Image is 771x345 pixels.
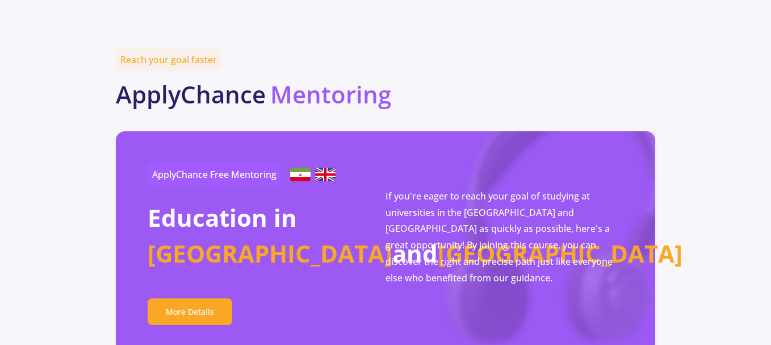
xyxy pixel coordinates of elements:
[148,199,385,271] h2: Education in and
[385,188,628,286] p: If you're eager to reach your goal of studying at universities in the [GEOGRAPHIC_DATA] and [GEOG...
[116,78,266,110] b: ApplyChance
[148,163,281,186] span: ApplyChance Free Mentoring
[148,298,232,325] a: More Details
[148,237,392,269] span: [GEOGRAPHIC_DATA]
[270,78,391,110] b: Mentoring
[116,48,221,71] span: Reach your goal faster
